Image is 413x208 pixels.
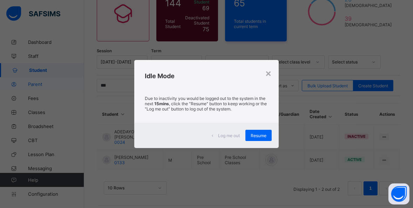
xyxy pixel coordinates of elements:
[251,133,266,138] span: Resume
[388,183,409,204] button: Open asap
[218,133,240,138] span: Log me out
[145,96,268,112] p: Due to inactivity you would be logged out to the system in the next , click the "Resume" button t...
[154,101,169,106] strong: 15mins
[265,67,272,79] div: ×
[145,72,268,80] h2: Idle Mode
